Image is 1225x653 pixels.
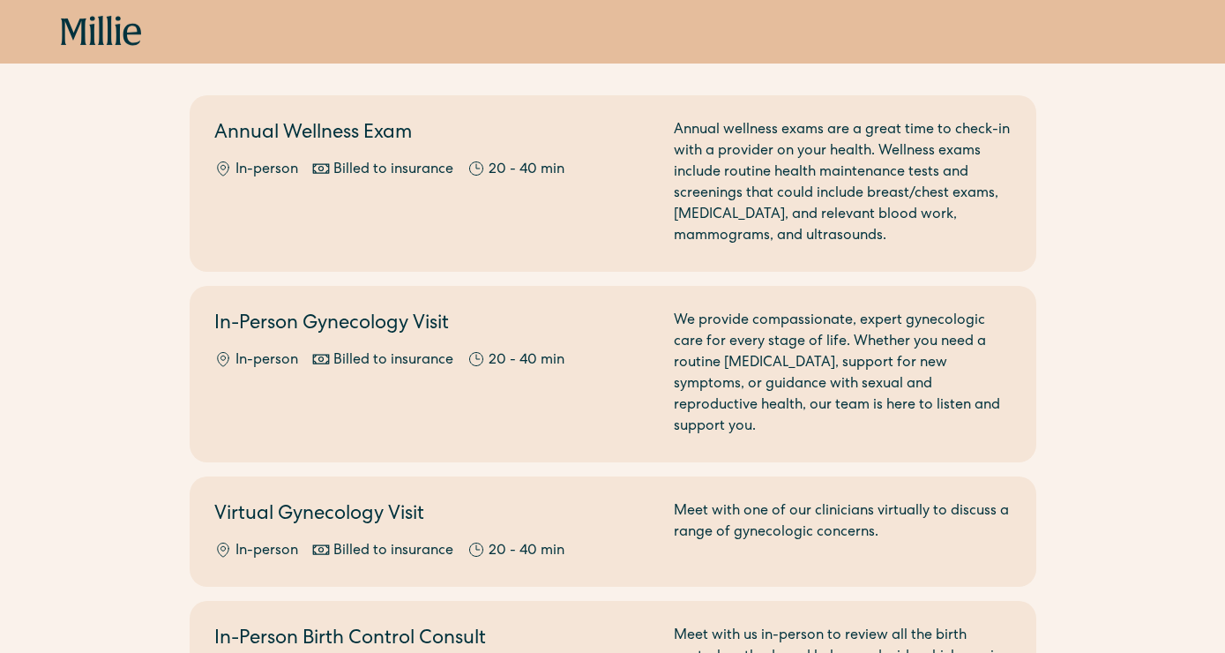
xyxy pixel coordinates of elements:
[674,501,1012,562] div: Meet with one of our clinicians virtually to discuss a range of gynecologic concerns.
[214,501,653,530] h2: Virtual Gynecology Visit
[214,120,653,149] h2: Annual Wellness Exam
[489,160,564,181] div: 20 - 40 min
[214,311,653,340] h2: In-Person Gynecology Visit
[489,541,564,562] div: 20 - 40 min
[489,350,564,372] div: 20 - 40 min
[190,95,1036,272] a: Annual Wellness ExamIn-personBilled to insurance20 - 40 minAnnual wellness exams are a great time...
[333,541,453,562] div: Billed to insurance
[235,160,298,181] div: In-person
[674,311,1012,438] div: We provide compassionate, expert gynecologic care for every stage of life. Whether you need a rou...
[235,541,298,562] div: In-person
[333,350,453,372] div: Billed to insurance
[235,350,298,372] div: In-person
[333,160,453,181] div: Billed to insurance
[190,477,1036,587] a: Virtual Gynecology VisitIn-personBilled to insurance20 - 40 minMeet with one of our clinicians vi...
[190,286,1036,462] a: In-Person Gynecology VisitIn-personBilled to insurance20 - 40 minWe provide compassionate, expert...
[674,120,1012,247] div: Annual wellness exams are a great time to check-in with a provider on your health. Wellness exams...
